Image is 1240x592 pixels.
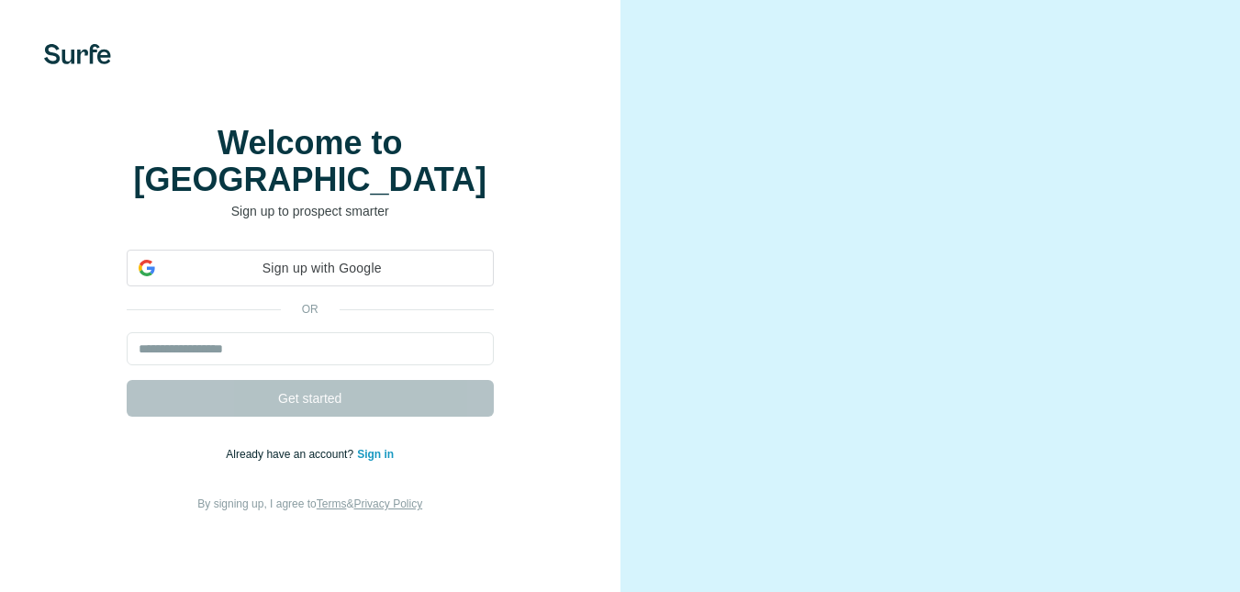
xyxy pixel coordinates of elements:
h1: Welcome to [GEOGRAPHIC_DATA] [127,125,494,198]
div: Sign up with Google [127,250,494,286]
p: or [281,301,340,318]
a: Privacy Policy [353,497,422,510]
span: Already have an account? [226,448,357,461]
img: Surfe's logo [44,44,111,64]
span: Sign up with Google [162,259,482,278]
p: Sign up to prospect smarter [127,202,494,220]
a: Sign in [357,448,394,461]
span: By signing up, I agree to & [197,497,422,510]
a: Terms [317,497,347,510]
